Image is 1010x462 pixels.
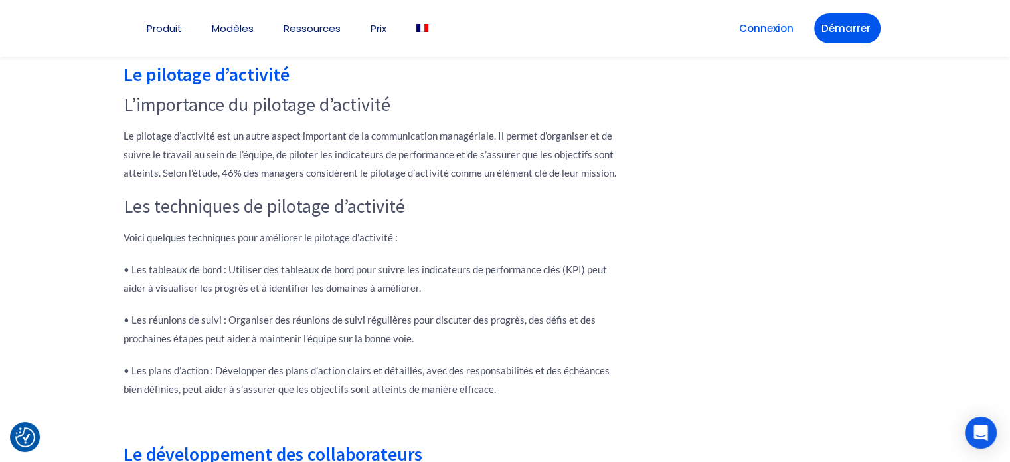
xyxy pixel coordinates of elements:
[965,417,997,449] div: Open Intercom Messenger
[124,310,622,348] p: • Les réunions de suivi : Organiser des réunions de suivi régulières pour discuter des progrès, d...
[124,260,622,297] p: • Les tableaux de bord : Utiliser des tableaux de bord pour suivre les indicateurs de performance...
[212,23,254,33] a: Modèles
[124,361,622,398] p: • Les plans d’action : Développer des plans d’action clairs et détaillés, avec des responsabilité...
[124,126,622,182] p: Le pilotage d’activité est un autre aspect important de la communication managériale. Il permet d...
[371,23,386,33] a: Prix
[284,23,341,33] a: Ressources
[124,65,622,84] h2: Le pilotage d’activité
[732,13,801,43] a: Connexion
[124,195,622,218] h3: Les techniques de pilotage d’activité
[814,13,881,43] a: Démarrer
[15,427,35,447] img: Revisit consent button
[147,23,182,33] a: Produit
[124,228,622,247] p: Voici quelques techniques pour améliorer le pilotage d’activité :
[416,24,428,32] img: Français
[15,427,35,447] button: Consent Preferences
[124,94,622,116] h3: L’importance du pilotage d’activité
